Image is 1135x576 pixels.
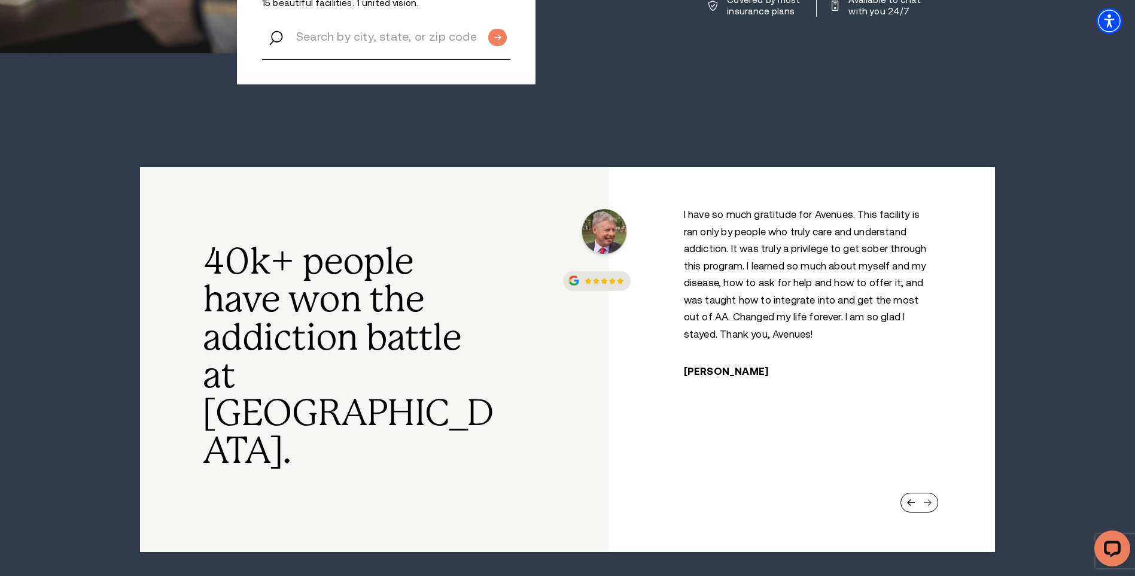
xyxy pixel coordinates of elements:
div: Previous slide [907,499,915,507]
img: Gary Johnson in a suit [578,207,630,259]
div: Accessibility Menu [1096,8,1122,34]
input: Submit button [488,29,507,46]
div: / [631,207,972,377]
h2: 40k+ people have won the addiction battle at [GEOGRAPHIC_DATA]. [203,242,496,469]
iframe: LiveChat chat widget [1085,526,1135,576]
cite: [PERSON_NAME] [684,366,768,377]
p: I have so much gratitude for Avenues. This facility is ran only by people who truly care and unde... [684,207,932,343]
div: Next slide [923,499,932,507]
input: Search by city, state, or zip code [262,14,510,60]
